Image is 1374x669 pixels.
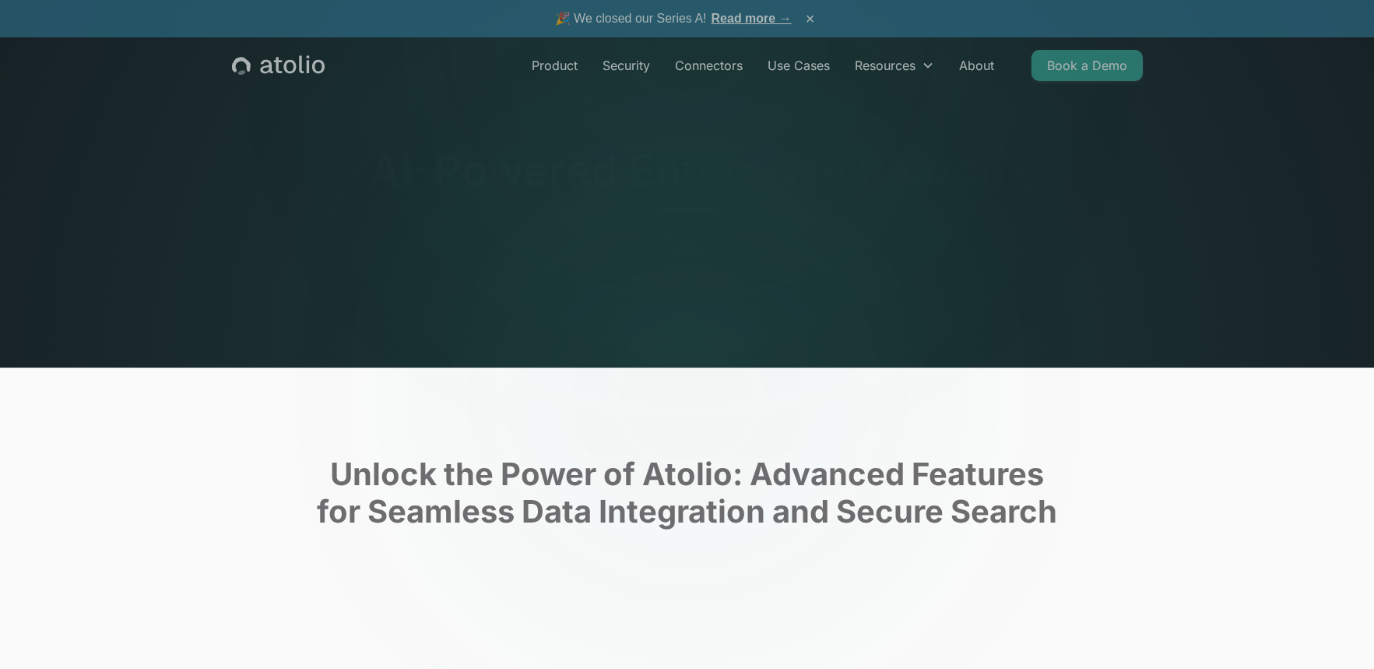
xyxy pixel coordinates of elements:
div: Resources [842,50,947,81]
a: Connectors [662,50,755,81]
h1: AI-Powered Enterprise Search [369,145,1005,197]
div: Resources [855,56,915,75]
button: × [801,10,820,27]
a: About [947,50,1007,81]
a: Book a Demo [1031,50,1143,81]
h2: Unlock the Power of Atolio: Advanced Features for Seamless Data Integration and Secure Search [189,456,1186,530]
a: Security [590,50,662,81]
a: Use Cases [755,50,842,81]
a: Product [519,50,590,81]
span: 🎉 We closed our Series A! [555,9,792,28]
a: Read more → [712,12,792,25]
p: Your cloud of choice, your model of choice. [388,222,986,245]
a: home [232,55,325,76]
